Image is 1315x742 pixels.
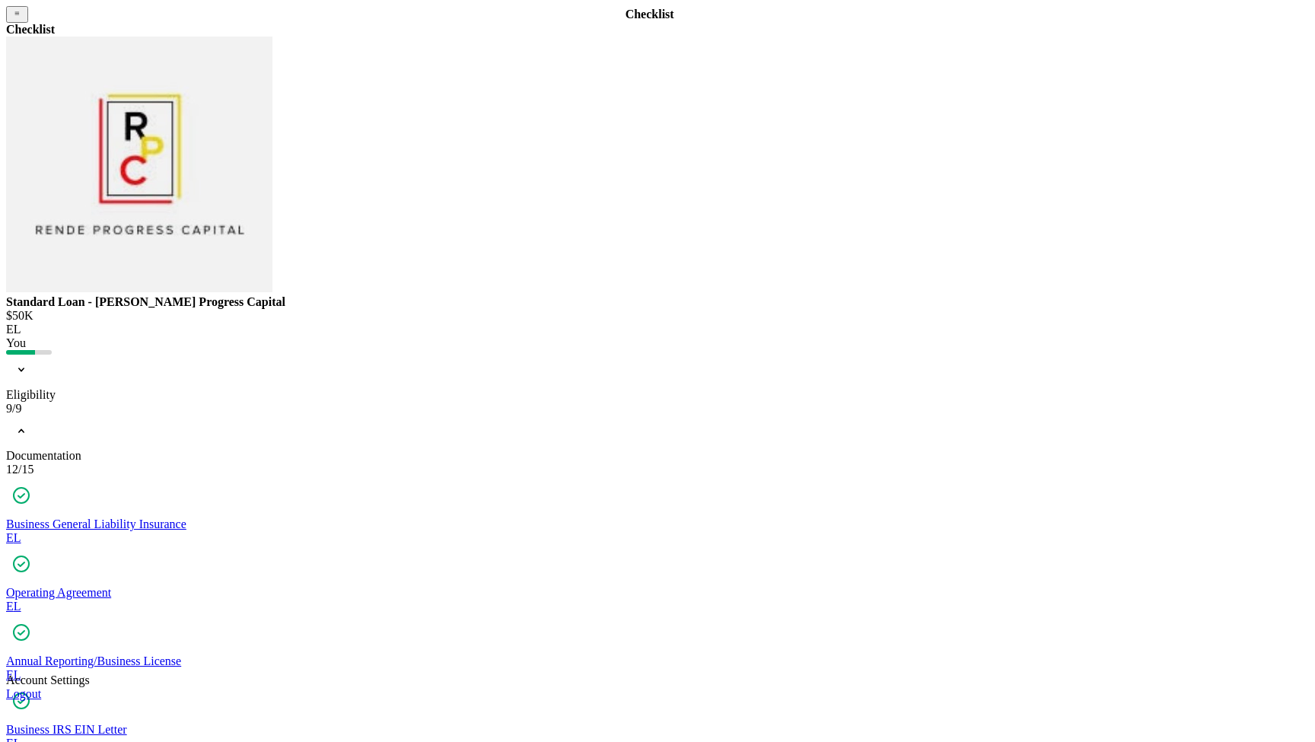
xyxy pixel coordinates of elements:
a: Business General Liability InsuranceEL [6,504,1309,545]
div: You [6,336,1309,350]
b: Checklist [6,23,55,36]
div: E L [6,323,1309,336]
a: Logout [6,687,41,700]
div: Business IRS EIN Letter [6,723,1309,737]
div: Business General Liability Insurance [6,517,1309,531]
div: Account Settings [6,674,90,687]
a: Operating AgreementEL [6,572,1309,613]
div: 9 / 9 [6,402,1309,416]
div: Operating Agreement [6,586,1309,600]
div: E L [6,600,1309,613]
div: Eligibility [6,388,1309,402]
b: Checklist [626,8,674,21]
div: E L [6,531,1309,545]
div: Annual Reporting/Business License [6,654,1309,668]
b: Standard Loan - [PERSON_NAME] Progress Capital [6,295,285,308]
div: 12 / 15 [6,463,1309,476]
img: Product logo [6,37,272,292]
div: Documentation [6,449,1309,463]
a: Annual Reporting/Business LicenseEL [6,641,1309,682]
div: E L [6,668,1309,682]
div: $50K [6,309,1309,323]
